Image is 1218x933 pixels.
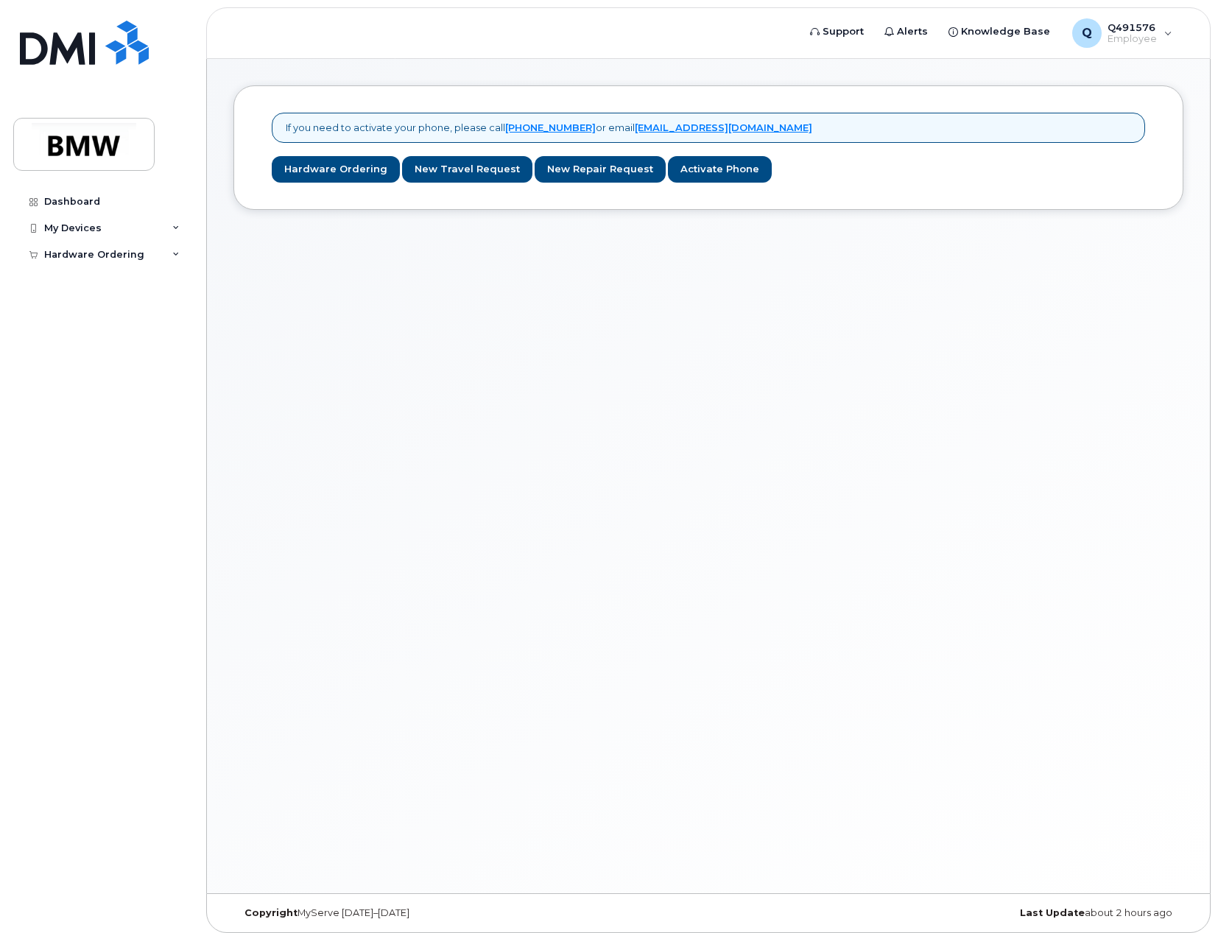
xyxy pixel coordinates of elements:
strong: Copyright [244,907,298,918]
a: New Repair Request [535,156,666,183]
div: MyServe [DATE]–[DATE] [233,907,550,919]
a: [EMAIL_ADDRESS][DOMAIN_NAME] [635,122,812,133]
a: New Travel Request [402,156,532,183]
div: about 2 hours ago [867,907,1183,919]
a: [PHONE_NUMBER] [505,122,596,133]
a: Activate Phone [668,156,772,183]
a: Hardware Ordering [272,156,400,183]
strong: Last Update [1020,907,1085,918]
p: If you need to activate your phone, please call or email [286,121,812,135]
